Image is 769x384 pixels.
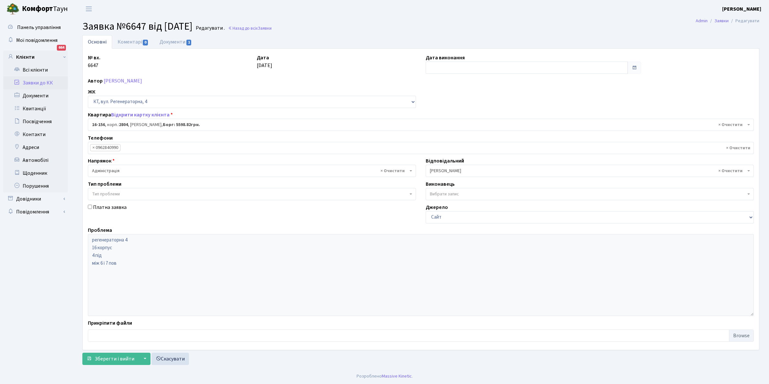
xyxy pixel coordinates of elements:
a: Мої повідомлення664 [3,34,68,47]
a: Порушення [3,180,68,192]
label: Платна заявка [93,203,127,211]
a: Відкрити картку клієнта [111,111,170,118]
label: № вх. [88,54,100,62]
a: [PERSON_NAME] [104,77,142,84]
span: Зберегти і вийти [95,355,134,362]
label: ЖК [88,88,95,96]
label: Прикріпити файли [88,319,132,327]
span: <b>16-156</b>, корп.: <b>2804</b>, Гончарова Тетяна Володимирівна, <b>Борг: 5598.82грн.</b> [92,122,746,128]
span: Тип проблеми [92,191,120,197]
a: Скасувати [151,353,189,365]
li: Редагувати [729,17,759,25]
a: Massive Kinetic [382,373,412,379]
span: 0 [143,40,148,45]
span: Мірошниченко О.М. [430,168,746,174]
div: Розроблено . [357,373,413,380]
a: Повідомлення [3,205,68,218]
span: × [92,144,95,151]
a: Щоденник [3,167,68,180]
span: Заявки [258,25,272,31]
button: Переключити навігацію [81,4,97,14]
label: Телефони [88,134,113,142]
a: Назад до всіхЗаявки [228,25,272,31]
small: Редагувати . [194,25,225,31]
span: Заявка №6647 від [DATE] [82,19,192,34]
a: Контакти [3,128,68,141]
b: 16-156 [92,122,105,128]
a: Заявки [714,17,729,24]
b: Комфорт [22,4,53,14]
div: 6647 [83,54,252,74]
label: Дата [257,54,269,62]
b: 2804 [119,122,128,128]
span: Видалити всі елементи [726,145,750,151]
a: Заявки до КК [3,76,68,89]
a: Автомобілі [3,154,68,167]
label: Дата виконання [426,54,465,62]
a: Квитанції [3,102,68,115]
nav: breadcrumb [686,14,769,28]
span: <b>16-156</b>, корп.: <b>2804</b>, Гончарова Тетяна Володимирівна, <b>Борг: 5598.82грн.</b> [88,119,754,131]
button: Зберегти і вийти [82,353,139,365]
label: Квартира [88,111,173,119]
span: Мої повідомлення [16,37,57,44]
a: [PERSON_NAME] [722,5,761,13]
a: Клієнти [3,51,68,64]
a: Документи [3,89,68,102]
span: Видалити всі елементи [380,168,405,174]
a: Посвідчення [3,115,68,128]
span: 1 [186,40,192,45]
label: Тип проблеми [88,180,121,188]
span: Мірошниченко О.М. [426,165,754,177]
span: Видалити всі елементи [718,122,743,128]
label: Джерело [426,203,448,211]
span: Видалити всі елементи [718,168,743,174]
label: Автор [88,77,103,85]
a: Всі клієнти [3,64,68,76]
span: Адміністрація [88,165,416,177]
label: Відповідальний [426,157,464,165]
label: Напрямок [88,157,115,165]
img: logo.png [6,3,19,15]
div: [DATE] [252,54,421,74]
a: Admin [696,17,708,24]
label: Виконавець [426,180,455,188]
a: Адреси [3,141,68,154]
a: Документи [154,35,197,49]
span: Вибрати запис [430,191,459,197]
a: Довідники [3,192,68,205]
a: Основні [82,35,112,49]
div: 664 [57,45,66,51]
span: Таун [22,4,68,15]
li: 0962840990 [90,144,120,151]
span: Адміністрація [92,168,408,174]
span: Панель управління [17,24,61,31]
b: Борг: 5598.82грн. [163,122,200,128]
a: Панель управління [3,21,68,34]
textarea: регенераторна 4 16 корпус 4 під між 6 і 7 пов [88,234,754,316]
label: Проблема [88,226,112,234]
a: Коментарі [112,35,154,49]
